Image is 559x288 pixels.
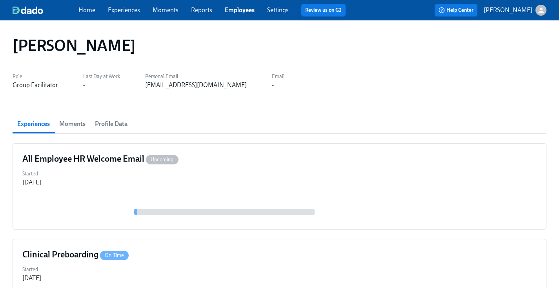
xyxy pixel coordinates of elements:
span: Moments [59,118,86,129]
a: Employees [225,6,255,14]
span: Profile Data [95,118,127,129]
label: Started [22,265,41,274]
a: Reports [191,6,212,14]
div: - [272,81,274,89]
div: [DATE] [22,178,41,187]
a: Settings [267,6,289,14]
div: Group Facilitator [13,81,58,89]
span: Experiences [17,118,50,129]
h1: [PERSON_NAME] [13,36,136,55]
a: Home [78,6,95,14]
label: Personal Email [145,72,247,81]
button: [PERSON_NAME] [484,5,546,16]
div: - [83,81,85,89]
span: On Time [100,252,129,258]
label: Last Day at Work [83,72,120,81]
div: [DATE] [22,274,41,283]
a: dado [13,6,78,14]
span: Help Center [439,6,473,14]
p: [PERSON_NAME] [484,6,532,15]
label: Email [272,72,284,81]
button: Help Center [435,4,477,16]
div: [EMAIL_ADDRESS][DOMAIN_NAME] [145,81,247,89]
h4: All Employee HR Welcome Email [22,153,178,165]
img: dado [13,6,43,14]
span: Upcoming [146,157,178,162]
label: Started [22,170,41,178]
a: Experiences [108,6,140,14]
button: Review us on G2 [301,4,346,16]
a: Review us on G2 [305,6,342,14]
a: Moments [153,6,178,14]
h4: Clinical Preboarding [22,249,129,261]
label: Role [13,72,58,81]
